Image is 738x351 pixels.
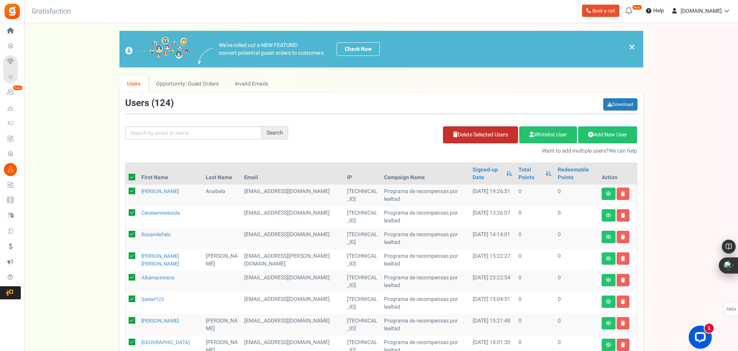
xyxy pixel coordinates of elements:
[381,249,470,271] td: Programa de recompensas por lealtad
[515,185,555,206] td: 0
[381,185,470,206] td: Programa de recompensas por lealtad
[241,228,344,249] td: customer
[381,228,470,249] td: Programa de recompensas por lealtad
[555,185,598,206] td: 0
[23,4,79,19] h3: Gratisfaction
[555,314,598,336] td: 0
[241,249,344,271] td: customer
[558,166,595,181] a: Redeemable Points
[40,45,59,50] div: Dominio
[91,45,122,50] div: Palabras clave
[606,299,611,304] i: View details
[555,249,598,271] td: 0
[381,314,470,336] td: Programa de recompensas por lealtad
[241,314,344,336] td: customer
[599,163,637,185] th: Action
[606,321,611,326] i: View details
[20,20,86,26] div: Dominio: [DOMAIN_NAME]
[470,228,515,249] td: [DATE] 14:14:01
[344,163,381,185] th: IP
[518,166,542,181] a: Total Points
[22,12,38,18] div: v 4.0.25
[141,317,179,324] a: [PERSON_NAME]
[606,256,611,261] i: View details
[241,292,344,314] td: customer
[470,206,515,228] td: [DATE] 13:26:07
[621,321,625,326] i: Delete user
[381,271,470,292] td: Programa de recompensas por lealtad
[621,235,625,239] i: Delete user
[515,314,555,336] td: 0
[141,339,190,346] a: [GEOGRAPHIC_DATA]
[344,206,381,228] td: [TECHNICAL_ID]
[515,292,555,314] td: 0
[621,213,625,218] i: Delete user
[241,206,344,228] td: customer
[125,98,174,108] h3: Users ( )
[381,163,470,185] th: Campaign Name
[606,235,611,239] i: View details
[519,126,577,143] a: Whitelist User
[148,75,226,92] a: Opportunity: Guest Orders
[582,5,619,17] a: Book a call
[726,302,736,317] span: FAQs
[681,7,722,15] span: [DOMAIN_NAME]
[606,278,611,282] i: View details
[12,20,18,26] img: website_grey.svg
[3,86,21,99] a: New
[3,3,21,20] img: Gratisfaction
[241,271,344,292] td: customer
[381,206,470,228] td: Programa de recompensas por lealtad
[555,292,598,314] td: 0
[470,185,515,206] td: [DATE] 19:26:51
[555,228,598,249] td: 0
[515,271,555,292] td: 0
[203,249,241,271] td: [PERSON_NAME]
[141,296,164,303] a: samet123
[470,271,515,292] td: [DATE] 23:22:54
[227,75,276,92] a: Invalid Emails
[606,213,611,218] i: View details
[470,249,515,271] td: [DATE] 15:22:27
[203,163,241,185] th: Last Name
[141,231,170,238] a: rosamilefabi
[219,42,325,57] p: We've rolled out a NEW FEATURE! convert potential guest orders to customers.
[138,163,203,185] th: First Name
[621,343,625,347] i: Delete user
[381,292,470,314] td: Programa de recompensas por lealtad
[344,249,381,271] td: [TECHNICAL_ID]
[621,278,625,282] i: Delete user
[241,185,344,206] td: customer
[621,256,625,261] i: Delete user
[629,42,636,52] a: ×
[337,42,380,56] a: Check Now
[344,314,381,336] td: [TECHNICAL_ID]
[470,314,515,336] td: [DATE] 15:21:48
[603,98,637,111] a: Download
[125,126,262,139] input: Search by email or name
[609,147,637,155] a: We can help
[141,209,180,217] a: carolaenmotorola
[141,252,179,267] a: [PERSON_NAME] [PERSON_NAME]
[141,188,179,195] a: [PERSON_NAME]
[578,126,637,143] a: Add New User
[32,45,38,51] img: tab_domain_overview_orange.svg
[473,166,502,181] a: Signed-up Date
[344,185,381,206] td: [TECHNICAL_ID]
[119,75,149,92] a: Users
[198,48,213,64] img: images
[470,292,515,314] td: [DATE] 15:04:51
[262,126,288,139] div: Search
[515,206,555,228] td: 0
[300,147,637,155] p: Want to add multiple users?
[13,85,23,91] em: New
[203,185,241,206] td: Anabela
[621,299,625,304] i: Delete user
[621,191,625,196] i: Delete user
[515,249,555,271] td: 0
[344,292,381,314] td: [TECHNICAL_ID]
[555,271,598,292] td: 0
